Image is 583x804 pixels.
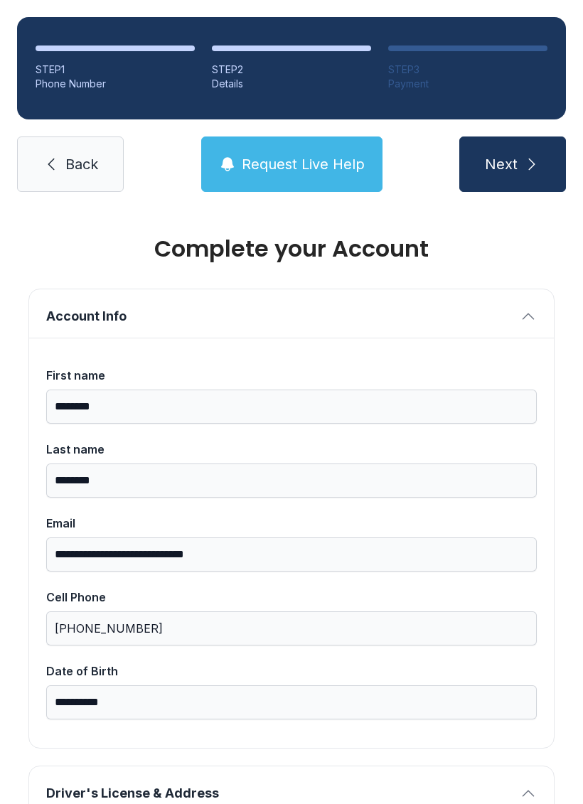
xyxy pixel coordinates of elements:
div: Date of Birth [46,663,537,680]
div: STEP 2 [212,63,371,77]
span: Account Info [46,306,514,326]
h1: Complete your Account [28,237,555,260]
div: Payment [388,77,547,91]
input: Last name [46,463,537,498]
input: Cell Phone [46,611,537,645]
div: Last name [46,441,537,458]
div: Email [46,515,537,532]
span: Next [485,154,518,174]
input: Date of Birth [46,685,537,719]
span: Driver's License & Address [46,783,514,803]
div: STEP 3 [388,63,547,77]
div: Details [212,77,371,91]
div: Phone Number [36,77,195,91]
input: First name [46,390,537,424]
button: Account Info [29,289,554,338]
span: Back [65,154,98,174]
div: First name [46,367,537,384]
input: Email [46,537,537,572]
div: STEP 1 [36,63,195,77]
span: Request Live Help [242,154,365,174]
div: Cell Phone [46,589,537,606]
